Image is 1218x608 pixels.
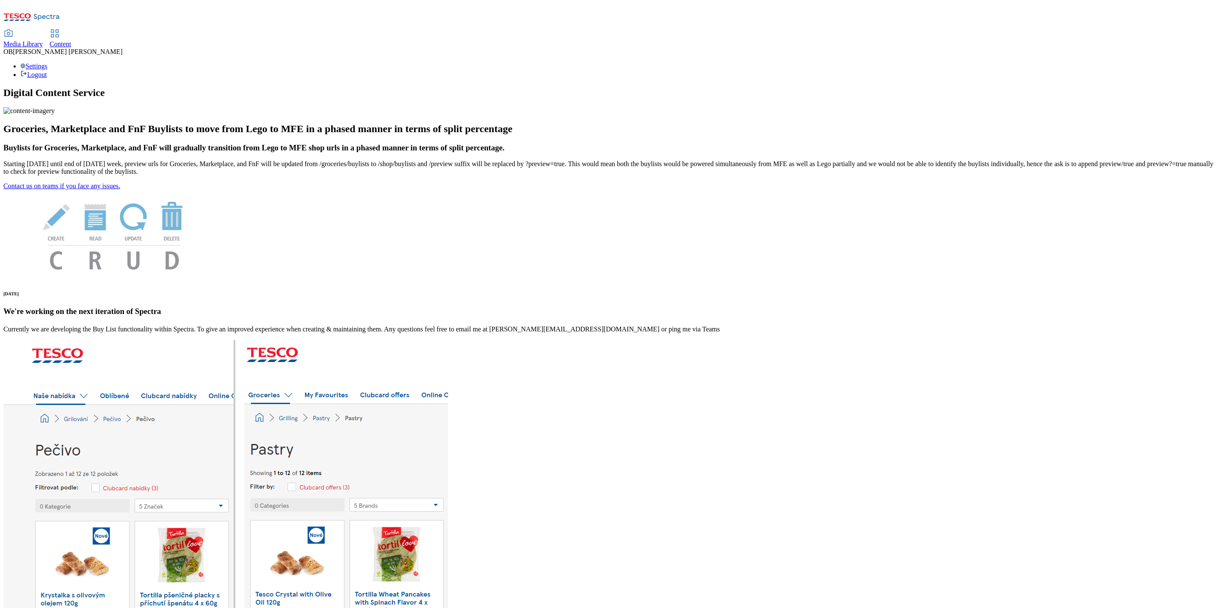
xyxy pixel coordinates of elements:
span: [PERSON_NAME] [PERSON_NAME] [13,48,122,55]
img: News Image [3,190,224,279]
h3: We're working on the next iteration of Spectra [3,307,1215,316]
span: OB [3,48,13,55]
h2: Groceries, Marketplace and FnF Buylists to move from Lego to MFE in a phased manner in terms of s... [3,123,1215,135]
h3: Buylists for Groceries, Marketplace, and FnF will gradually transition from Lego to MFE shop urls... [3,143,1215,153]
span: Content [50,40,71,48]
a: Content [50,30,71,48]
p: Currently we are developing the Buy List functionality within Spectra. To give an improved experi... [3,325,1215,333]
a: Media Library [3,30,43,48]
h1: Digital Content Service [3,87,1215,99]
span: Media Library [3,40,43,48]
img: content-imagery [3,107,55,115]
a: Contact us on teams if you face any issues. [3,182,120,189]
a: Logout [20,71,47,78]
p: Starting [DATE] until end of [DATE] week, preview urls for Groceries, Marketplace, and FnF will b... [3,160,1215,175]
h6: [DATE] [3,291,1215,296]
a: Settings [20,62,48,70]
